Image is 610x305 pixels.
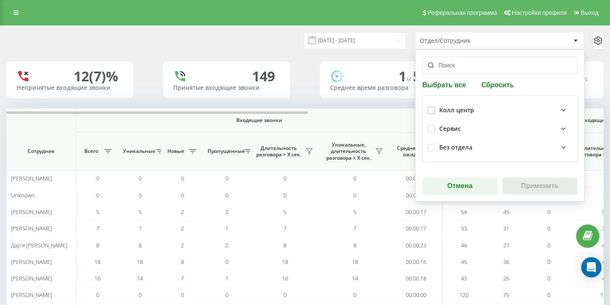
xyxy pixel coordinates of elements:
span: Пропущенные [208,148,242,155]
span: 1 [225,225,228,232]
span: 8 [139,241,141,249]
span: 14 [137,274,143,282]
span: Unknown [11,191,35,199]
button: Сбросить [479,80,516,89]
button: Выбрать все [422,80,469,89]
span: 0 [225,258,228,266]
span: 0 [96,291,99,299]
span: 18 [94,258,100,266]
td: 00:00:00 [390,287,443,303]
span: 0 [283,175,286,182]
span: 8 [181,258,184,266]
span: 0 [225,291,228,299]
div: 12 (7)% [74,68,118,84]
span: 26 [503,274,509,282]
span: 0 [603,191,606,199]
span: [PERSON_NAME] [11,225,52,232]
td: 00:00:00 [390,170,443,187]
span: 5 [139,208,141,216]
span: Уникальные, длительность разговора > Х сек. [324,141,373,161]
span: 120 [600,291,609,299]
span: [PERSON_NAME] [11,175,52,182]
span: 31 [503,225,509,232]
span: [PERSON_NAME] [11,291,52,299]
span: 2 [181,208,184,216]
span: 0 [181,291,184,299]
span: 7 [353,225,356,232]
span: 0 [181,191,184,199]
span: 0 [139,191,141,199]
div: Непринятые входящие звонки [17,84,123,91]
span: Настройки профиля [512,9,567,16]
span: 46 [461,241,467,249]
span: 1 [399,67,413,85]
span: 0 [547,241,550,249]
span: 2 [225,208,228,216]
span: 0 [547,208,550,216]
span: 18 [137,258,143,266]
td: 00:00:17 [390,204,443,220]
span: 16 [94,274,100,282]
span: 7 [96,225,99,232]
span: 14 [352,274,358,282]
span: 45 [503,208,509,216]
span: 36 [503,258,509,266]
span: [PERSON_NAME] [11,258,52,266]
span: 1 [225,274,228,282]
div: Колл центр [439,107,474,114]
span: 0 [353,175,356,182]
span: 0 [283,291,286,299]
span: 0 [283,191,286,199]
div: 149 [252,68,275,84]
span: 54 [461,208,467,216]
div: Принятые входящие звонки [173,84,280,91]
span: 7 [283,225,286,232]
span: 33 [602,225,608,232]
span: 0 [353,191,356,199]
span: 0 [139,291,141,299]
span: 2 [181,241,184,249]
span: 18 [352,258,358,266]
button: Применить [502,177,577,194]
td: 00:00:17 [390,220,443,237]
span: 0 [96,191,99,199]
span: 0 [139,175,141,182]
td: 00:00:16 [390,254,443,270]
button: Отмена [422,177,497,194]
span: м [406,74,413,83]
span: 2 [225,241,228,249]
span: 0 [547,291,550,299]
span: Уникальные [123,148,153,155]
td: 00:00:18 [390,270,443,287]
input: Поиск [422,57,577,74]
span: 0 [96,175,99,182]
span: 0 [181,175,184,182]
span: 2 [181,225,184,232]
span: 7 [139,225,141,232]
span: c [585,74,588,83]
span: 43 [602,274,608,282]
span: 27 [503,241,509,249]
span: Длительность разговора > Х сек. [254,145,303,158]
span: Среднее время ожидания [396,145,436,158]
span: Дар'я [PERSON_NAME] [11,241,67,249]
td: 00:00:00 [390,187,443,203]
span: 0 [547,225,550,232]
span: 5 [96,208,99,216]
div: Сервис [439,125,461,133]
span: [PERSON_NAME] [11,274,52,282]
span: Входящие звонки [98,117,420,124]
span: 5 [353,208,356,216]
span: 54 [602,208,608,216]
span: 5 [283,208,286,216]
span: 8 [283,241,286,249]
span: Реферальная программа [427,9,497,16]
span: 43 [461,274,467,282]
div: Отдел/Сотрудник [420,37,521,44]
span: 0 [225,191,228,199]
span: 5 [603,175,606,182]
span: 46 [602,241,608,249]
span: 8 [353,241,356,249]
span: 75 [503,291,509,299]
span: 120 [460,291,469,299]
